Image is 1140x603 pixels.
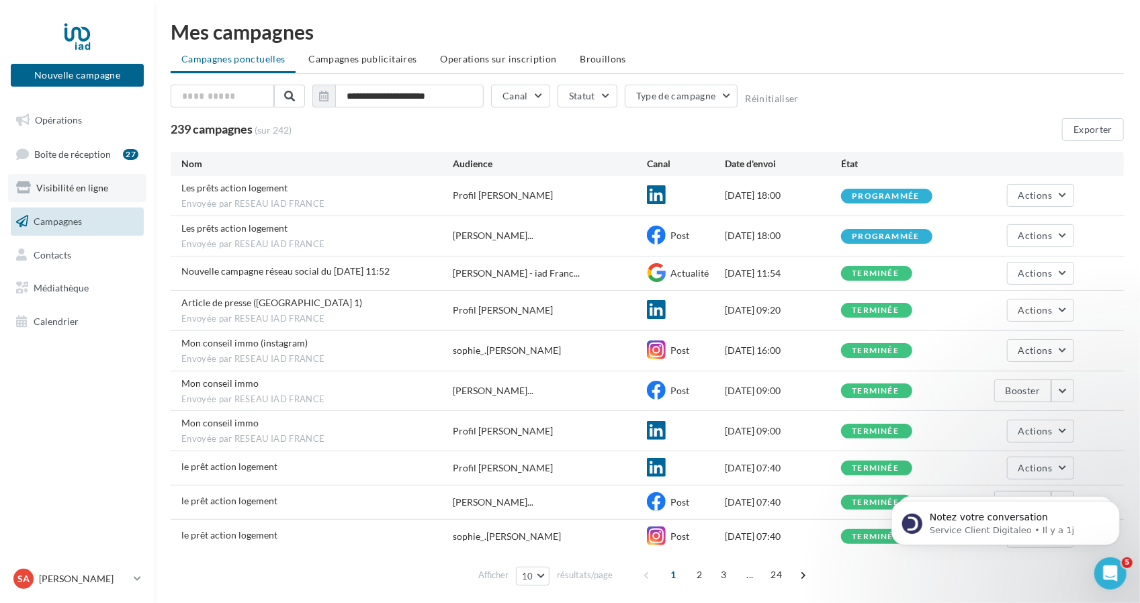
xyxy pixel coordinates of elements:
div: [DATE] 09:00 [725,384,841,398]
span: 24 [765,564,787,586]
span: SA [17,572,30,586]
button: Booster [994,379,1051,402]
button: Type de campagne [625,85,738,107]
div: terminée [852,346,899,355]
div: terminée [852,269,899,278]
span: [PERSON_NAME]... [453,229,534,242]
button: Réinitialiser [745,93,799,104]
span: Brouillons [580,53,627,64]
span: le prêt action logement [181,529,277,541]
span: Boîte de réception [34,148,111,159]
span: Operations sur inscription [440,53,556,64]
span: Mon conseil immo [181,377,259,389]
span: le prêt action logement [181,461,277,472]
span: (sur 242) [255,124,292,137]
button: Canal [491,85,550,107]
button: Exporter [1062,118,1124,141]
div: Profil [PERSON_NAME] [453,424,554,438]
span: Nouvelle campagne réseau social du 13-08-2025 11:52 [181,265,390,277]
span: Actions [1018,344,1052,356]
span: Actions [1018,304,1052,316]
div: Date d'envoi [725,157,841,171]
div: terminée [852,306,899,315]
div: Canal [647,157,725,171]
div: [DATE] 09:00 [725,424,841,438]
span: Actions [1018,189,1052,201]
span: Afficher [478,569,509,582]
div: programmée [852,192,919,201]
span: Post [670,496,689,508]
span: 2 [689,564,710,586]
span: Actions [1018,462,1052,473]
div: programmée [852,232,919,241]
span: résultats/page [557,569,613,582]
span: Mon conseil immo (instagram) [181,337,308,349]
span: Actions [1018,425,1052,436]
span: Les prêts action logement [181,182,288,193]
a: Contacts [8,241,146,269]
span: Calendrier [34,316,79,327]
button: Actions [1007,262,1074,285]
span: Actions [1018,267,1052,279]
span: Envoyée par RESEAU IAD FRANCE [181,238,453,250]
div: [DATE] 07:40 [725,530,841,543]
div: [DATE] 07:40 [725,496,841,509]
button: Actions [1007,184,1074,207]
div: [DATE] 18:00 [725,189,841,202]
span: Envoyée par RESEAU IAD FRANCE [181,353,453,365]
button: Actions [1007,420,1074,443]
span: [PERSON_NAME] - iad Franc... [453,267,580,280]
button: Actions [1007,457,1074,479]
div: [DATE] 07:40 [725,461,841,475]
span: Campagnes publicitaires [308,53,416,64]
div: sophie_.[PERSON_NAME] [453,344,562,357]
div: État [841,157,957,171]
span: Post [670,230,689,241]
span: 3 [713,564,734,586]
span: Article de presse (Europe 1) [181,297,362,308]
div: Profil [PERSON_NAME] [453,304,554,317]
span: le prêt action logement [181,495,277,506]
div: [DATE] 09:20 [725,304,841,317]
button: 10 [516,567,550,586]
span: Post [670,530,689,542]
div: terminée [852,387,899,396]
div: [DATE] 16:00 [725,344,841,357]
span: 5 [1122,557,1133,568]
div: 27 [123,149,138,160]
button: Statut [558,85,617,107]
p: [PERSON_NAME] [39,572,128,586]
span: Opérations [35,114,82,126]
a: Opérations [8,106,146,134]
span: Post [670,344,689,356]
div: terminée [852,532,899,541]
a: Boîte de réception27 [8,140,146,169]
a: SA [PERSON_NAME] [11,566,144,592]
div: terminée [852,464,899,473]
span: 10 [522,571,533,582]
a: Visibilité en ligne [8,174,146,202]
button: Actions [1007,224,1074,247]
span: 1 [662,564,684,586]
span: ... [739,564,760,586]
span: Envoyée par RESEAU IAD FRANCE [181,198,453,210]
span: Médiathèque [34,282,89,293]
div: sophie_.[PERSON_NAME] [453,530,562,543]
div: Audience [453,157,648,171]
a: Campagnes [8,207,146,236]
div: terminée [852,427,899,436]
iframe: Intercom live chat [1094,557,1127,590]
button: Actions [1007,339,1074,362]
span: Les prêts action logement [181,222,288,234]
button: Actions [1007,299,1074,322]
iframe: Intercom notifications message [871,473,1140,567]
span: 239 campagnes [171,122,253,136]
span: Envoyée par RESEAU IAD FRANCE [181,433,453,445]
div: Mes campagnes [171,21,1124,42]
div: [DATE] 11:54 [725,267,841,280]
span: Actualité [670,267,709,279]
div: Profil [PERSON_NAME] [453,461,554,475]
span: Campagnes [34,216,82,227]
